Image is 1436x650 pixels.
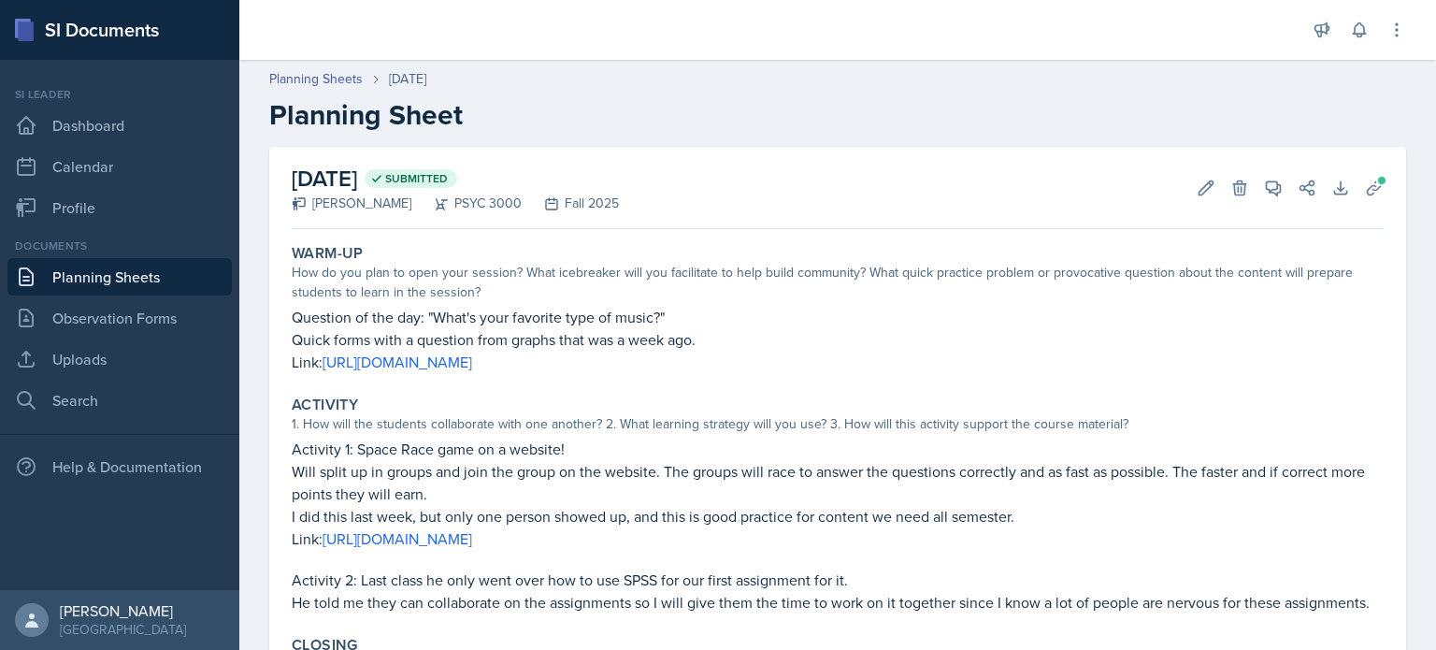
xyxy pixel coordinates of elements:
[7,148,232,185] a: Calendar
[323,528,472,549] a: [URL][DOMAIN_NAME]
[292,569,1384,591] p: Activity 2: Last class he only went over how to use SPSS for our first assignment for it.
[292,460,1384,505] p: Will split up in groups and join the group on the website. The groups will race to answer the que...
[7,382,232,419] a: Search
[411,194,522,213] div: PSYC 3000
[269,98,1406,132] h2: Planning Sheet
[292,591,1384,614] p: He told me they can collaborate on the assignments so I will give them the time to work on it tog...
[292,438,1384,460] p: Activity 1: Space Race game on a website!
[292,194,411,213] div: [PERSON_NAME]
[292,328,1384,351] p: Quick forms with a question from graphs that was a week ago.
[292,414,1384,434] div: 1. How will the students collaborate with one another? 2. What learning strategy will you use? 3....
[323,352,472,372] a: [URL][DOMAIN_NAME]
[292,396,358,414] label: Activity
[292,306,1384,328] p: Question of the day: "What's your favorite type of music?"
[7,86,232,103] div: Si leader
[269,69,363,89] a: Planning Sheets
[7,258,232,296] a: Planning Sheets
[60,620,186,639] div: [GEOGRAPHIC_DATA]
[292,527,1384,550] p: Link:
[292,263,1384,302] div: How do you plan to open your session? What icebreaker will you facilitate to help build community...
[385,171,448,186] span: Submitted
[60,601,186,620] div: [PERSON_NAME]
[7,107,232,144] a: Dashboard
[522,194,619,213] div: Fall 2025
[292,505,1384,527] p: I did this last week, but only one person showed up, and this is good practice for content we nee...
[292,351,1384,373] p: Link:
[7,340,232,378] a: Uploads
[292,162,619,195] h2: [DATE]
[7,448,232,485] div: Help & Documentation
[292,244,364,263] label: Warm-Up
[7,299,232,337] a: Observation Forms
[389,69,426,89] div: [DATE]
[7,238,232,254] div: Documents
[7,189,232,226] a: Profile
